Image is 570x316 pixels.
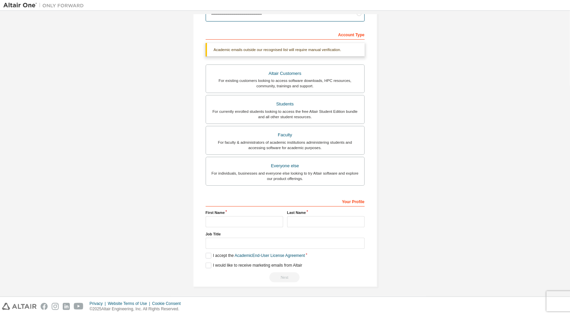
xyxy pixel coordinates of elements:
[210,109,360,120] div: For currently enrolled students looking to access the free Altair Student Edition bundle and all ...
[41,303,48,310] img: facebook.svg
[210,130,360,140] div: Faculty
[206,29,365,40] div: Account Type
[206,231,365,237] label: Job Title
[206,196,365,207] div: Your Profile
[90,306,185,312] p: © 2025 Altair Engineering, Inc. All Rights Reserved.
[210,99,360,109] div: Students
[206,210,283,215] label: First Name
[3,2,87,9] img: Altair One
[287,210,365,215] label: Last Name
[206,253,305,259] label: I accept the
[90,301,108,306] div: Privacy
[152,301,185,306] div: Cookie Consent
[74,303,84,310] img: youtube.svg
[63,303,70,310] img: linkedin.svg
[206,43,365,56] div: Academic emails outside our recognised list will require manual verification.
[2,303,37,310] img: altair_logo.svg
[206,272,365,282] div: Please wait while checking email ...
[210,161,360,171] div: Everyone else
[210,171,360,181] div: For individuals, businesses and everyone else looking to try Altair software and explore our prod...
[52,303,59,310] img: instagram.svg
[210,140,360,150] div: For faculty & administrators of academic institutions administering students and accessing softwa...
[210,78,360,89] div: For existing customers looking to access software downloads, HPC resources, community, trainings ...
[235,253,305,258] a: Academic End-User License Agreement
[210,69,360,78] div: Altair Customers
[206,263,302,268] label: I would like to receive marketing emails from Altair
[108,301,152,306] div: Website Terms of Use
